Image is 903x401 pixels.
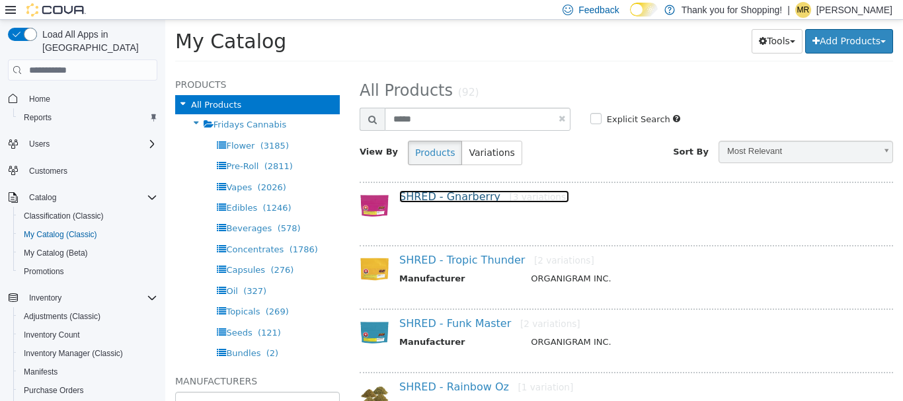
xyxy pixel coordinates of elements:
span: (3185) [95,121,124,131]
div: Michael Rosario [795,2,811,18]
small: [2 variations] [355,299,415,309]
small: [2 variations] [369,235,429,246]
span: (121) [93,308,116,318]
button: Customers [3,161,163,180]
span: Inventory [24,290,157,306]
a: Inventory Manager (Classic) [19,346,128,361]
button: Inventory [24,290,67,306]
span: (2) [101,328,113,338]
button: Reports [13,108,163,127]
button: Inventory [3,289,163,307]
span: Inventory Count [19,327,157,343]
label: Explicit Search [438,93,505,106]
span: Capsules [61,245,100,255]
a: Manifests [19,364,63,380]
span: All Products [194,61,288,80]
span: Purchase Orders [19,383,157,398]
small: [3 variations] [344,172,405,182]
button: Adjustments (Classic) [13,307,163,326]
span: (2026) [93,163,121,172]
button: Promotions [13,262,163,281]
p: [PERSON_NAME] [816,2,892,18]
p: | [787,2,790,18]
span: Load All Apps in [GEOGRAPHIC_DATA] [37,28,157,54]
button: My Catalog (Classic) [13,225,163,244]
a: Adjustments (Classic) [19,309,106,324]
span: Edibles [61,183,92,193]
span: Inventory [29,293,61,303]
span: Topicals [61,287,95,297]
button: Inventory Manager (Classic) [13,344,163,363]
span: My Catalog (Beta) [24,248,88,258]
a: SHRED - Tropic Thunder[2 variations] [234,234,429,246]
a: SHRED - Funk Master[2 variations] [234,297,415,310]
button: Inventory Count [13,326,163,344]
button: Manifests [13,363,163,381]
p: Thank you for Shopping! [682,2,783,18]
span: Inventory Manager (Classic) [19,346,157,361]
img: 150 [194,361,224,391]
span: Reports [24,112,52,123]
span: Adjustments (Classic) [24,311,100,322]
span: (276) [105,245,128,255]
img: 150 [194,235,224,264]
span: Catalog [29,192,56,203]
span: Vapes [61,163,87,172]
a: Purchase Orders [19,383,89,398]
a: SHRED - Gnarberry[3 variations] [234,170,404,183]
span: Seeds [61,308,87,318]
a: SHRED - Rainbow Oz[1 variation] [234,361,408,373]
span: Customers [29,166,67,176]
img: 150 [194,298,224,328]
span: Oil [61,266,72,276]
a: Home [24,91,56,107]
span: (2811) [99,141,128,151]
span: My Catalog (Classic) [24,229,97,240]
span: All Products [26,80,76,90]
span: Manifests [19,364,157,380]
img: Cova [26,3,86,17]
button: Products [243,121,297,145]
a: Inventory Count [19,327,85,343]
span: View By [194,127,233,137]
td: ORGANIGRAM INC. [356,252,721,269]
span: (1786) [124,225,153,235]
input: Dark Mode [630,3,658,17]
button: Purchase Orders [13,381,163,400]
a: My Catalog (Beta) [19,245,93,261]
button: Add Products [640,9,728,34]
span: Promotions [24,266,64,277]
span: Pre-Roll [61,141,93,151]
th: Manufacturer [234,316,356,332]
span: MR [797,2,810,18]
img: 150 [194,171,224,201]
span: Most Relevant [554,122,710,142]
span: Manifests [24,367,58,377]
span: Beverages [61,203,106,213]
span: Fridays Cannabis [48,100,121,110]
span: Flower [61,121,89,131]
small: [1 variation] [353,362,409,373]
a: Customers [24,163,73,179]
span: Promotions [19,264,157,279]
span: Classification (Classic) [19,208,157,224]
button: Catalog [3,188,163,207]
span: (1246) [97,183,126,193]
span: Inventory Manager (Classic) [24,348,123,359]
span: Home [24,90,157,106]
span: Purchase Orders [24,385,84,396]
button: Catalog [24,190,61,205]
button: Tools [586,9,637,34]
td: ORGANIGRAM INC. [356,316,721,332]
button: Users [3,135,163,153]
span: Users [24,136,157,152]
button: Home [3,89,163,108]
span: My Catalog [10,10,121,33]
span: (327) [78,266,101,276]
span: Inventory Count [24,330,80,340]
button: My Catalog (Beta) [13,244,163,262]
span: Bundles [61,328,95,338]
span: My Catalog (Beta) [19,245,157,261]
a: Classification (Classic) [19,208,109,224]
